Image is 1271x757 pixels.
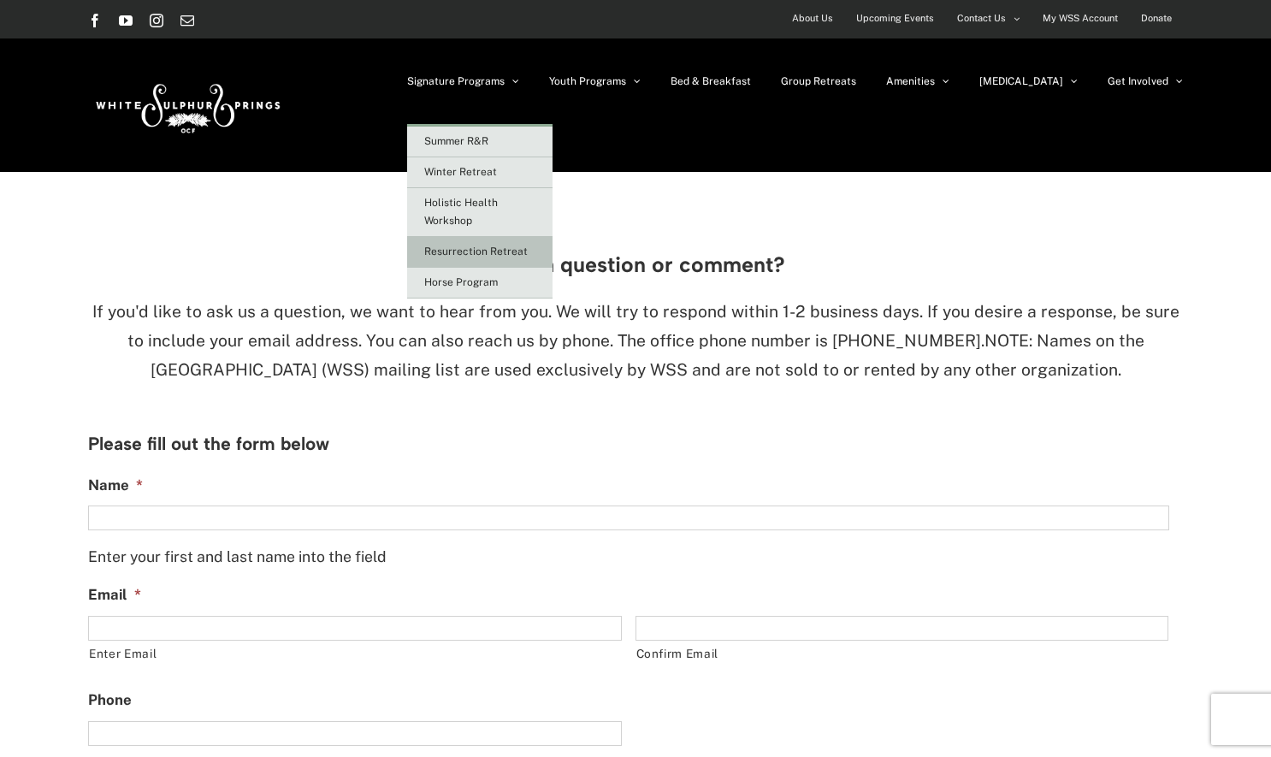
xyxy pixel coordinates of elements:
a: Get Involved [1108,38,1183,124]
span: Resurrection Retreat [424,245,528,257]
a: Group Retreats [781,38,856,124]
span: Holistic Health Workshop [424,197,498,227]
span: Winter Retreat [424,166,497,178]
a: [MEDICAL_DATA] [979,38,1078,124]
span: Group Retreats [781,76,856,86]
span: Get Involved [1108,76,1168,86]
label: Email [88,586,141,605]
a: Winter Retreat [407,157,553,188]
h3: Please fill out the form below [88,432,1183,455]
label: Enter Email [89,642,622,666]
a: Youth Programs [549,38,641,124]
label: Confirm Email [636,642,1169,666]
a: Holistic Health Workshop [407,188,553,237]
span: Youth Programs [549,76,626,86]
span: Horse Program [424,276,498,288]
p: NOTE: Names on the [GEOGRAPHIC_DATA] (WSS) mailing list are used exclusively by WSS and are not s... [88,298,1183,384]
a: Signature Programs [407,38,519,124]
span: Upcoming Events [856,6,934,31]
a: Horse Program [407,268,553,299]
span: Contact Us [957,6,1006,31]
a: Summer R&R [407,127,553,157]
img: White Sulphur Springs Logo [88,65,285,145]
span: About Us [792,6,833,31]
a: Amenities [886,38,949,124]
span: [MEDICAL_DATA] [979,76,1063,86]
label: Phone [88,691,132,710]
label: Name [88,476,143,495]
span: If you'd like to ask us a question, we want to hear from you. We will try to respond within 1-2 b... [92,302,1179,350]
span: Summer R&R [424,135,488,147]
nav: Main Menu [407,38,1183,124]
span: Amenities [886,76,935,86]
h3: Have a question or comment? [88,253,1183,276]
span: Bed & Breakfast [671,76,751,86]
div: Enter your first and last name into the field [88,530,1169,569]
span: My WSS Account [1043,6,1118,31]
span: Signature Programs [407,76,505,86]
a: Resurrection Retreat [407,237,553,268]
a: Bed & Breakfast [671,38,751,124]
span: Donate [1141,6,1172,31]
